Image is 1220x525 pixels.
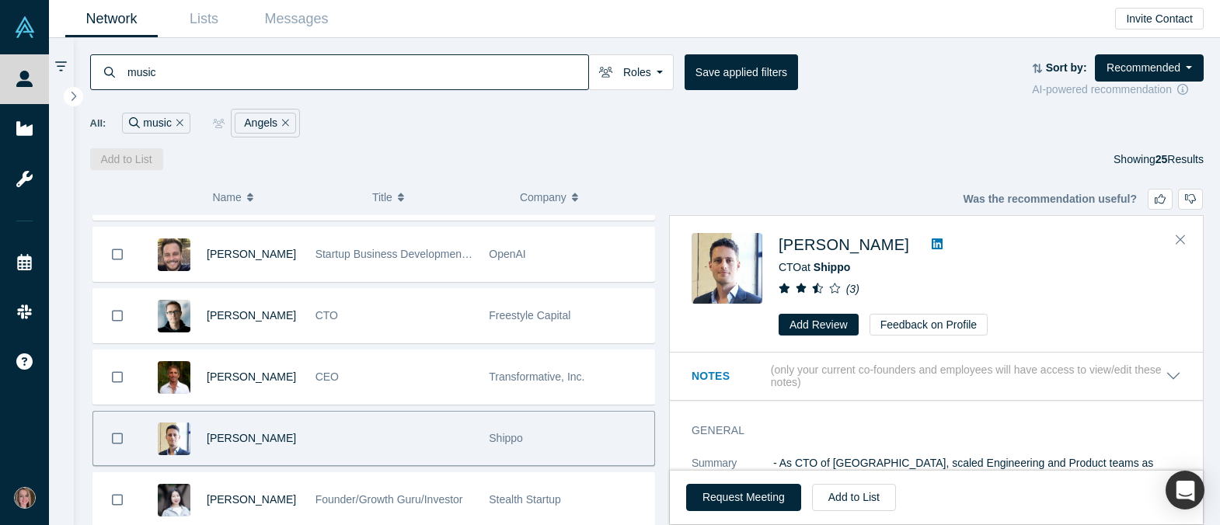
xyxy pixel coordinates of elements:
button: Name [212,181,356,214]
button: Close [1169,228,1192,252]
a: Lists [158,1,250,37]
button: Bookmark [93,350,141,404]
button: Add to List [90,148,163,170]
span: All: [90,116,106,131]
span: Shippo [489,432,523,444]
div: Was the recommendation useful? [963,189,1203,210]
span: OpenAI [489,248,525,260]
span: Startup Business Development at AWS / Amazon [315,248,552,260]
a: [PERSON_NAME] [207,432,296,444]
a: [PERSON_NAME] [207,370,296,383]
img: Dennis Rohm's Profile Image [158,422,190,455]
button: Company [520,181,651,214]
span: CTO [315,309,338,322]
strong: Sort by: [1046,61,1087,74]
span: CTO at [779,261,850,273]
img: Mark Chasan's Profile Image [158,361,190,394]
img: Ruhan Dong's Profile Image [158,484,190,516]
input: Search by name, title, company, summary, expertise, investment criteria or topics of focus [126,54,588,90]
button: Feedback on Profile [870,314,988,336]
button: Bookmark [93,289,141,342]
img: Matt Vail's Profile Image [158,238,190,271]
button: Add to List [812,484,896,511]
button: Request Meeting [686,484,801,511]
span: Founder/Growth Guru/Investor [315,493,463,506]
a: [PERSON_NAME] [207,248,296,260]
a: [PERSON_NAME] [207,493,296,506]
div: music [122,113,190,134]
button: Bookmark [93,228,141,281]
div: AI-powered recommendation [1032,82,1204,98]
span: Company [520,181,566,214]
span: Freestyle Capital [489,309,570,322]
button: Save applied filters [685,54,798,90]
span: CEO [315,370,339,383]
button: Roles [588,54,674,90]
img: David Bill's Profile Image [158,300,190,332]
button: Bookmark [93,412,141,465]
span: Title [372,181,392,214]
h3: General [692,422,1159,439]
span: Stealth Startup [489,493,561,506]
a: Shippo [814,261,850,273]
a: Messages [250,1,343,37]
span: Transformative, Inc. [489,370,584,383]
a: [PERSON_NAME] [207,309,296,322]
a: Network [65,1,158,37]
button: Invite Contact [1115,8,1204,30]
div: Showing [1114,148,1204,170]
button: Notes (only your current co-founders and employees will have access to view/edit these notes) [692,363,1181,390]
button: Recommended [1095,54,1204,82]
button: Add Review [779,314,859,336]
div: Angels [235,113,296,134]
img: Alchemist Vault Logo [14,16,36,38]
span: Results [1156,153,1204,165]
p: (only your current co-founders and employees will have access to view/edit these notes) [771,363,1166,390]
img: Anna Fahey's Account [14,487,36,509]
strong: 25 [1156,153,1168,165]
img: Dennis Rohm's Profile Image [692,233,762,304]
button: Title [372,181,504,214]
span: Name [212,181,241,214]
button: Remove Filter [277,114,289,132]
button: Remove Filter [172,114,183,132]
a: [PERSON_NAME] [779,236,909,253]
h3: Notes [692,368,768,384]
i: ( 3 ) [846,283,859,295]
